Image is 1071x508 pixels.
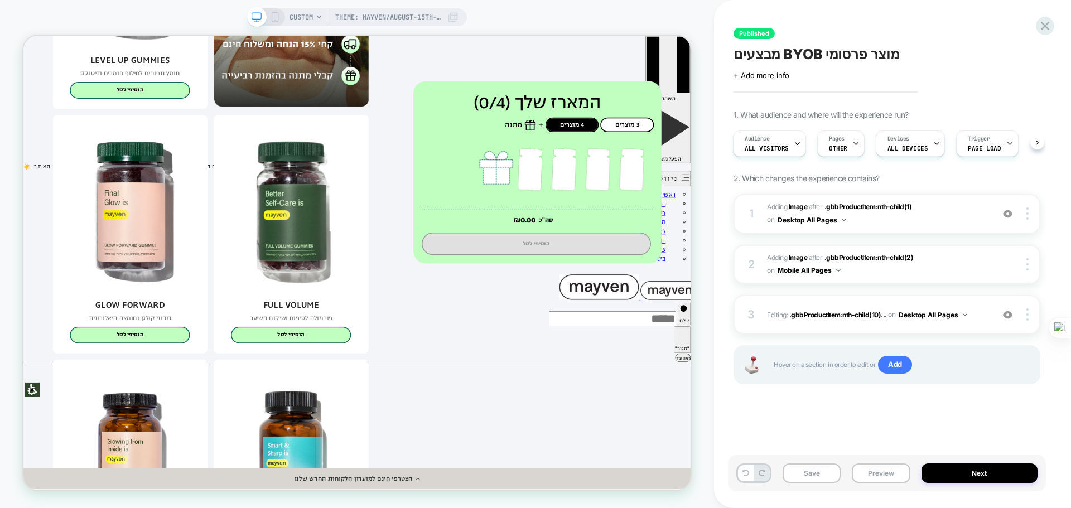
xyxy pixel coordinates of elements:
span: שלח [875,375,888,385]
span: Devices [887,135,909,143]
span: Pages [829,135,845,143]
span: + Add more info [734,71,789,80]
img: close [1026,258,1029,270]
span: Adding [767,253,807,262]
div: 3 [746,304,757,325]
button: ראה עוד [869,424,890,435]
span: Published [734,28,775,39]
button: Save [783,463,841,483]
button: Desktop All Pages [778,213,846,227]
button: שלח [872,356,890,386]
a: לוגו של האתר , לחץ כאן בחזרה לדף הבית [715,56,901,356]
b: Image [789,253,808,262]
button: Preview [852,463,910,483]
span: מבצעים BYOB מוצר פרסומי [734,46,899,62]
div: 5 [608,153,653,199]
span: AFTER [809,253,823,262]
div: ₪0.00 [654,240,683,250]
span: 2. Which changes the experience contains? [734,173,879,183]
span: .gbbProductItem:nth-child(10)... [789,310,887,318]
div: חומץ תפוחים לחילוף חומרים ודיטוקס [44,45,241,56]
span: ALL DEVICES [887,144,928,152]
div: 4 מוצרים [697,113,766,124]
span: .gbbProductItem:nth-child(2) [824,253,914,262]
img: crossed eye [1003,209,1012,219]
span: Page Load [968,144,1001,152]
span: OTHER [829,144,847,152]
span: Trigger [968,135,990,143]
img: down arrow [836,269,841,272]
img: Joystick [740,356,763,374]
div: 1 [789,137,834,215]
span: on [767,264,774,277]
div: FULL VOLUME [258,353,456,365]
img: crossed eye [1003,310,1012,320]
span: on [888,308,895,321]
ul: Primary [17,206,873,304]
span: Add [878,356,912,374]
span: Audience [745,135,770,143]
div: פורמולה לטיפוח ושיקום השיער [258,371,456,383]
img: down arrow [963,313,967,316]
img: close [1026,308,1029,321]
span: .gbbProductItem:nth-child(1) [824,202,912,211]
div: 3 [698,137,744,215]
b: Image [789,202,808,211]
span: Theme: mayven/August-15th-Sale-2025 [335,8,441,26]
button: Mobile All Pages [778,263,841,277]
div: דובוני קולגן וחומצה היאלורונית [44,371,241,383]
input: לפתיחה תפריט להתאמה אישית [2,462,22,482]
div: המארז שלך (0/4) [531,71,840,105]
div: 1 [746,204,757,224]
span: on [767,214,774,226]
span: Hover on a section in order to edit or [774,356,1028,374]
img: down arrow [842,219,846,221]
span: AFTER [809,202,823,211]
span: All Visitors [745,144,789,152]
img: close [1026,207,1029,220]
img: mayven.co.il [823,327,901,352]
button: "סגור" [867,388,890,423]
input: חפש.י [701,367,870,388]
div: 3 מוצרים [770,113,840,124]
div: 4 [653,137,698,215]
div: 2 [744,137,789,215]
span: 1. What audience and where will the experience run? [734,110,908,119]
button: Next [922,463,1038,483]
span: "סגור" [869,412,888,422]
div: סה"כ [688,239,707,251]
div: 2 [746,254,757,274]
button: Desktop All Pages [899,308,967,322]
div: GLOW FORWARD [44,353,241,365]
span: Editing : [767,308,987,322]
span: Adding [767,202,807,211]
div: LEVEL UP GUMMIES [44,27,241,39]
span: CUSTOM [290,8,313,26]
small: ראה עוד [870,425,889,434]
img: mayven.co.il [715,318,821,352]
